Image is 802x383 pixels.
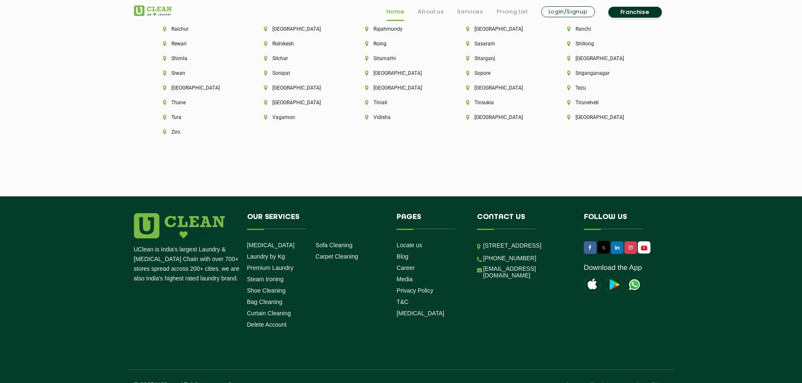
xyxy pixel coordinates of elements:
[163,41,235,47] li: Rewari
[365,41,437,47] li: Roing
[466,41,538,47] li: Sasaram
[497,7,528,17] a: Pricing List
[163,70,235,76] li: Siwan
[134,245,241,283] p: UClean is India's largest Laundry & [MEDICAL_DATA] Chain with over 700+ stores spread across 200+...
[247,287,286,294] a: Shoe Cleaning
[466,26,538,32] li: [GEOGRAPHIC_DATA]
[163,114,235,120] li: Tura
[264,41,336,47] li: Rishikesh
[134,5,172,16] img: UClean Laundry and Dry Cleaning
[264,85,336,91] li: [GEOGRAPHIC_DATA]
[264,70,336,76] li: Sonipat
[134,213,225,238] img: logo.png
[397,298,408,305] a: T&C
[397,253,408,260] a: Blog
[397,213,464,229] h4: Pages
[584,276,601,293] img: apple-icon.png
[247,276,284,283] a: Steam Ironing
[608,7,662,18] a: Franchise
[477,213,571,229] h4: Contact us
[541,6,595,17] a: Login/Signup
[247,310,291,317] a: Curtain Cleaning
[466,70,538,76] li: Sopore
[264,114,336,120] li: Vagamon
[483,255,536,261] a: [PHONE_NUMBER]
[567,85,639,91] li: Tezu
[163,55,235,61] li: Shimla
[163,129,235,135] li: Ziro
[457,7,483,17] a: Services
[639,243,650,252] img: UClean Laundry and Dry Cleaning
[466,100,538,106] li: Tinsukia
[626,276,643,293] img: UClean Laundry and Dry Cleaning
[567,114,639,120] li: [GEOGRAPHIC_DATA]
[397,264,415,271] a: Career
[466,55,538,61] li: Sitarganj
[397,310,444,317] a: [MEDICAL_DATA]
[247,213,384,229] h4: Our Services
[567,100,639,106] li: Tirunelveli
[247,242,295,248] a: [MEDICAL_DATA]
[163,85,235,91] li: [GEOGRAPHIC_DATA]
[365,100,437,106] li: Tiniali
[397,242,422,248] a: Locate us
[466,114,538,120] li: [GEOGRAPHIC_DATA]
[247,298,282,305] a: Bag Cleaning
[418,7,444,17] a: About us
[264,26,336,32] li: [GEOGRAPHIC_DATA]
[365,26,437,32] li: Rajahmundy
[365,85,437,91] li: [GEOGRAPHIC_DATA]
[365,70,437,76] li: [GEOGRAPHIC_DATA]
[365,55,437,61] li: Sitamarhi
[584,213,658,229] h4: Follow us
[567,55,639,61] li: [GEOGRAPHIC_DATA]
[397,287,433,294] a: Privacy Policy
[567,41,639,47] li: Shillong
[466,85,538,91] li: [GEOGRAPHIC_DATA]
[584,264,642,272] a: Download the App
[605,276,622,293] img: playstoreicon.png
[163,100,235,106] li: Thane
[247,321,287,328] a: Delete Account
[483,241,571,251] p: [STREET_ADDRESS]
[247,264,294,271] a: Premium Laundry
[315,253,358,260] a: Carpet Cleaning
[397,276,413,283] a: Media
[264,100,336,106] li: [GEOGRAPHIC_DATA]
[365,114,437,120] li: Vidisha
[567,70,639,76] li: Sriganganagar
[315,242,352,248] a: Sofa Cleaning
[386,7,405,17] a: Home
[264,55,336,61] li: Silchar
[483,265,571,279] a: [EMAIL_ADDRESS][DOMAIN_NAME]
[247,253,285,260] a: Laundry by Kg
[163,26,235,32] li: Raichur
[567,26,639,32] li: Ranchi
